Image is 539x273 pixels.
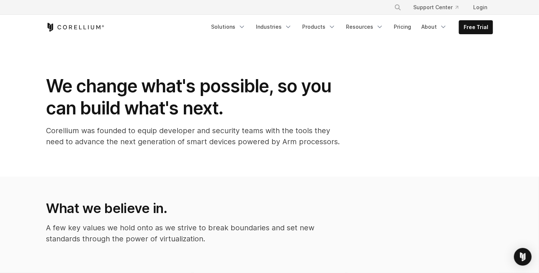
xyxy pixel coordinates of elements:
[467,1,493,14] a: Login
[389,20,415,33] a: Pricing
[46,23,104,32] a: Corellium Home
[251,20,296,33] a: Industries
[514,248,532,266] div: Open Intercom Messenger
[459,21,493,34] a: Free Trial
[342,20,388,33] a: Resources
[207,20,250,33] a: Solutions
[298,20,340,33] a: Products
[46,200,339,216] h2: What we believe in.
[417,20,451,33] a: About
[46,222,339,244] p: A few key values we hold onto as we strive to break boundaries and set new standards through the ...
[46,75,340,119] h1: We change what's possible, so you can build what's next.
[391,1,404,14] button: Search
[207,20,493,34] div: Navigation Menu
[407,1,464,14] a: Support Center
[385,1,493,14] div: Navigation Menu
[46,125,340,147] p: Corellium was founded to equip developer and security teams with the tools they need to advance t...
